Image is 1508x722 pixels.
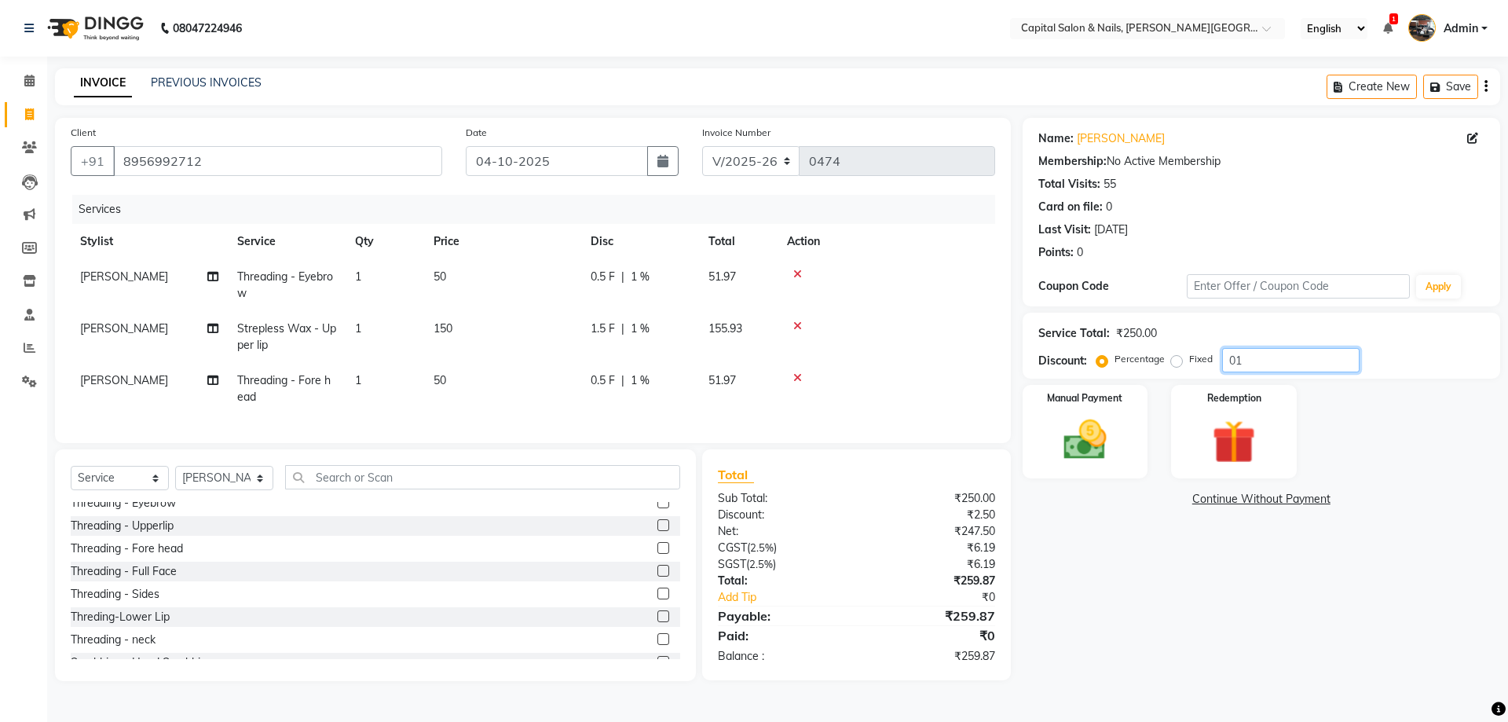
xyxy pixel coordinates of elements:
[856,573,1006,589] div: ₹259.87
[706,490,856,507] div: Sub Total:
[706,556,856,573] div: ( )
[1038,199,1103,215] div: Card on file:
[71,654,213,671] div: Scrubbing - Hand Scrubbing
[708,269,736,284] span: 51.97
[40,6,148,50] img: logo
[237,373,331,404] span: Threading - Fore head
[706,648,856,665] div: Balance :
[434,373,446,387] span: 50
[1077,130,1165,147] a: [PERSON_NAME]
[424,224,581,259] th: Price
[706,540,856,556] div: ( )
[1038,325,1110,342] div: Service Total:
[1383,21,1393,35] a: 1
[702,126,770,140] label: Invoice Number
[434,321,452,335] span: 150
[151,75,262,90] a: PREVIOUS INVOICES
[1077,244,1083,261] div: 0
[856,540,1006,556] div: ₹6.19
[1115,352,1165,366] label: Percentage
[699,224,778,259] th: Total
[1104,176,1116,192] div: 55
[856,626,1006,645] div: ₹0
[591,372,615,389] span: 0.5 F
[237,321,336,352] span: Strepless Wax - Upper lip
[706,607,856,625] div: Payable:
[749,558,773,570] span: 2.5%
[706,573,856,589] div: Total:
[1094,222,1128,238] div: [DATE]
[80,321,168,335] span: [PERSON_NAME]
[856,648,1006,665] div: ₹259.87
[1038,278,1187,295] div: Coupon Code
[71,632,156,648] div: Threading - neck
[1038,244,1074,261] div: Points:
[1116,325,1157,342] div: ₹250.00
[1106,199,1112,215] div: 0
[621,269,624,285] span: |
[856,490,1006,507] div: ₹250.00
[355,373,361,387] span: 1
[708,373,736,387] span: 51.97
[1038,153,1484,170] div: No Active Membership
[1038,130,1074,147] div: Name:
[856,556,1006,573] div: ₹6.19
[708,321,742,335] span: 155.93
[71,586,159,603] div: Threading - Sides
[631,269,650,285] span: 1 %
[72,195,1007,224] div: Services
[113,146,442,176] input: Search by Name/Mobile/Email/Code
[1187,274,1410,299] input: Enter Offer / Coupon Code
[1416,275,1461,299] button: Apply
[581,224,699,259] th: Disc
[706,523,856,540] div: Net:
[1047,391,1122,405] label: Manual Payment
[434,269,446,284] span: 50
[750,541,774,554] span: 2.5%
[1423,75,1478,99] button: Save
[856,523,1006,540] div: ₹247.50
[621,321,624,337] span: |
[1207,391,1261,405] label: Redemption
[285,465,680,489] input: Search or Scan
[718,557,746,571] span: SGST
[355,321,361,335] span: 1
[1038,222,1091,238] div: Last Visit:
[346,224,424,259] th: Qty
[621,372,624,389] span: |
[631,321,650,337] span: 1 %
[1327,75,1417,99] button: Create New
[778,224,995,259] th: Action
[1444,20,1478,37] span: Admin
[706,589,881,606] a: Add Tip
[718,541,747,555] span: CGST
[228,224,346,259] th: Service
[881,589,1006,606] div: ₹0
[71,518,174,534] div: Threading - Upperlip
[80,373,168,387] span: [PERSON_NAME]
[173,6,242,50] b: 08047224946
[706,507,856,523] div: Discount:
[591,269,615,285] span: 0.5 F
[71,126,96,140] label: Client
[1408,14,1436,42] img: Admin
[71,146,115,176] button: +91
[71,495,176,511] div: Threading - Eyebrow
[355,269,361,284] span: 1
[1199,415,1269,469] img: _gift.svg
[856,607,1006,625] div: ₹259.87
[71,563,177,580] div: Threading - Full Face
[71,541,183,557] div: Threading - Fore head
[1050,415,1121,465] img: _cash.svg
[1189,352,1213,366] label: Fixed
[591,321,615,337] span: 1.5 F
[706,626,856,645] div: Paid:
[856,507,1006,523] div: ₹2.50
[74,69,132,97] a: INVOICE
[466,126,487,140] label: Date
[71,224,228,259] th: Stylist
[1389,13,1398,24] span: 1
[237,269,333,300] span: Threading - Eyebrow
[80,269,168,284] span: [PERSON_NAME]
[718,467,754,483] span: Total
